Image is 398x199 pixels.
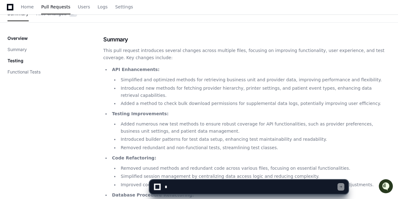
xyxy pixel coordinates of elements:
span: [DATE] [55,83,68,88]
button: Start new chat [106,48,114,55]
span: Home [21,5,34,9]
strong: Code Refactoring: [112,155,156,160]
span: Users [78,5,90,9]
p: Testing [7,58,23,64]
a: Powered byPylon [44,97,75,102]
li: Added a method to check bulk download permissions for supplemental data logs, potentially improvi... [119,100,391,107]
li: Removed redundant and non-functional tests, streamlining test classes. [119,144,391,151]
span: Pull Requests [41,5,70,9]
strong: Testing Improvements: [112,111,169,116]
h1: Summary [103,35,391,44]
img: Trupti Madane [6,77,16,87]
iframe: Open customer support [378,178,395,195]
p: Overview [7,35,28,41]
span: Summary [7,12,29,16]
span: [PERSON_NAME] [19,83,51,88]
span: Files Changed [36,12,67,16]
span: Logs [98,5,108,9]
span: Pylon [62,97,75,102]
li: Simplified session management by centralizing data access logic and reducing complexity. [119,173,391,180]
li: Removed unused methods and redundant code across various files, focusing on essential functionali... [119,165,391,172]
li: Added numerous new test methods to ensure robust coverage for API functionalities, such as provid... [119,121,391,135]
img: 1756235613930-3d25f9e4-fa56-45dd-b3ad-e072dfbd1548 [6,46,17,57]
div: Welcome [6,25,114,35]
div: Past conversations [6,68,42,73]
button: See all [97,66,114,74]
p: This pull request introduces several changes across multiple files, focusing on improving functio... [103,47,391,61]
span: Settings [115,5,133,9]
li: Introduced new methods for fetching provider hierarchy, printer settings, and patient event types... [119,85,391,99]
span: • [52,83,54,88]
button: Functional Tests [7,69,41,75]
li: Improved code readability and maintainability through consistent naming conventions and formattin... [119,181,391,188]
strong: Database Procedure Refactoring: [112,192,194,197]
img: PlayerZero [6,6,19,18]
strong: API Enhancements: [112,67,160,72]
li: Simplified and optimized methods for retrieving business unit and provider data, improving perfor... [119,76,391,83]
div: Start new chat [21,46,102,52]
button: Summary [7,46,27,53]
div: We're available if you need us! [21,52,79,57]
li: Introduced builder patterns for test data setup, enhancing test maintainability and readability. [119,136,391,143]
